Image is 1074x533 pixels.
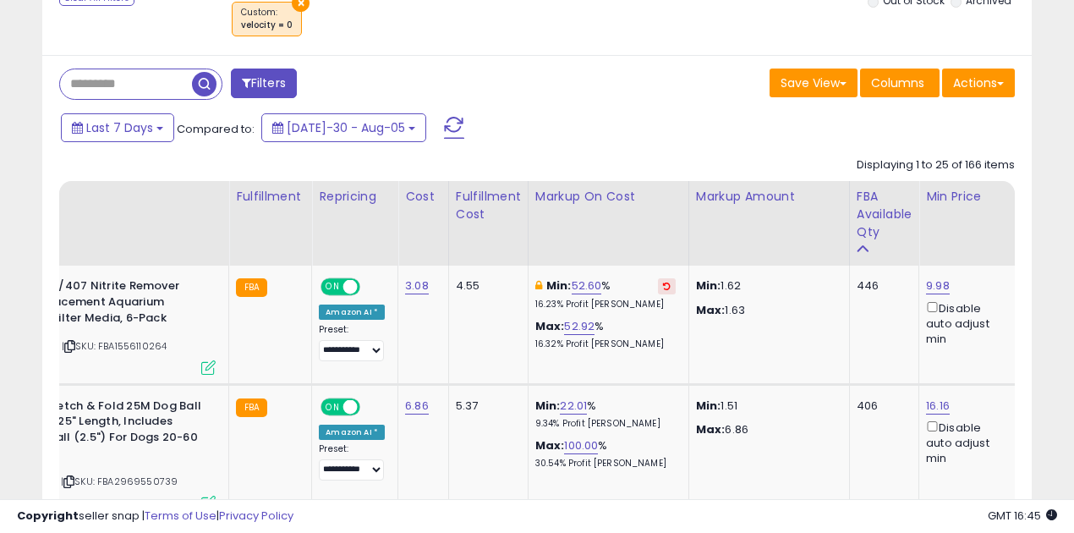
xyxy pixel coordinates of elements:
[241,6,293,31] span: Custom:
[696,421,726,437] strong: Max:
[535,188,682,206] div: Markup on Cost
[535,318,565,334] b: Max:
[61,113,174,142] button: Last 7 Days
[219,508,293,524] a: Privacy Policy
[926,398,950,415] a: 16.16
[322,399,343,414] span: ON
[860,69,940,97] button: Columns
[405,398,429,415] a: 6.86
[236,278,267,297] small: FBA
[535,437,565,453] b: Max:
[857,278,906,294] div: 446
[926,277,950,294] a: 9.98
[236,188,304,206] div: Fulfillment
[696,398,836,414] p: 1.51
[456,278,515,294] div: 4.55
[528,181,688,266] th: The percentage added to the cost of goods (COGS) that forms the calculator for Min & Max prices.
[696,398,721,414] strong: Min:
[926,418,1007,467] div: Disable auto adjust min
[572,277,602,294] a: 52.60
[319,425,385,440] div: Amazon AI *
[696,303,836,318] p: 1.63
[535,418,676,430] p: 9.34% Profit [PERSON_NAME]
[261,113,426,142] button: [DATE]-30 - Aug-05
[177,121,255,137] span: Compared to:
[535,338,676,350] p: 16.32% Profit [PERSON_NAME]
[456,398,515,414] div: 5.37
[405,188,441,206] div: Cost
[358,280,385,294] span: OFF
[61,475,178,488] span: | SKU: FBA2969550739
[241,19,293,31] div: velocity = 0
[564,318,595,335] a: 52.92
[287,119,405,136] span: [DATE]-30 - Aug-05
[319,443,385,481] div: Preset:
[926,299,1007,348] div: Disable auto adjust min
[535,278,676,310] div: %
[535,398,676,430] div: %
[696,422,836,437] p: 6.86
[696,188,842,206] div: Markup Amount
[857,157,1015,173] div: Displaying 1 to 25 of 166 items
[62,339,167,353] span: | SKU: FBA1556110264
[319,188,391,206] div: Repricing
[696,277,721,294] strong: Min:
[358,399,385,414] span: OFF
[319,324,385,362] div: Preset:
[857,398,906,414] div: 406
[17,508,293,525] div: seller snap | |
[535,398,561,414] b: Min:
[319,305,385,320] div: Amazon AI *
[322,280,343,294] span: ON
[535,458,676,470] p: 30.54% Profit [PERSON_NAME]
[86,119,153,136] span: Last 7 Days
[535,319,676,350] div: %
[770,69,858,97] button: Save View
[942,69,1015,97] button: Actions
[696,278,836,294] p: 1.62
[871,74,924,91] span: Columns
[236,398,267,417] small: FBA
[560,398,587,415] a: 22.01
[926,188,1013,206] div: Min Price
[546,277,572,294] b: Min:
[456,188,521,223] div: Fulfillment Cost
[17,508,79,524] strong: Copyright
[988,508,1057,524] span: 2025-08-13 16:45 GMT
[696,302,726,318] strong: Max:
[857,188,912,241] div: FBA Available Qty
[535,299,676,310] p: 16.23% Profit [PERSON_NAME]
[564,437,598,454] a: 100.00
[535,438,676,470] div: %
[145,508,216,524] a: Terms of Use
[231,69,297,98] button: Filters
[405,277,429,294] a: 3.08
